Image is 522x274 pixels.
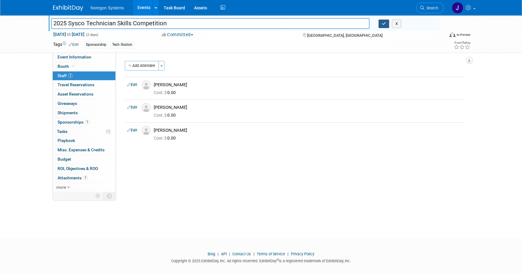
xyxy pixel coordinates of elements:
button: X [392,20,401,28]
a: Blog [208,252,215,256]
a: Edit [127,83,137,87]
a: more [53,183,115,192]
div: Event Rating [454,41,470,44]
span: Noregon Systems [90,5,124,10]
span: Cost: $ [154,90,167,95]
a: Booth [53,62,115,71]
a: ROI, Objectives & ROO [53,164,115,173]
a: Staff3 [53,71,115,80]
img: Format-Inperson.png [449,32,455,37]
a: Travel Reservations [53,80,115,90]
a: Shipments [53,109,115,118]
div: Event Format [408,31,470,40]
a: Attachments1 [53,174,115,183]
span: Event Information [58,55,91,59]
span: Travel Reservations [58,82,94,87]
div: [PERSON_NAME] [154,105,462,110]
span: Staff [58,73,73,78]
a: Edit [69,43,79,47]
span: | [216,252,220,256]
a: Edit [127,105,137,109]
div: In-Person [456,33,470,37]
span: Tasks [57,129,68,134]
a: Edit [127,128,137,132]
button: Add Attendee [125,61,159,71]
img: ExhibitDay [53,5,83,11]
a: Sponsorships1 [53,118,115,127]
td: Tags [53,41,79,48]
span: [GEOGRAPHIC_DATA], [GEOGRAPHIC_DATA] [307,33,382,38]
span: Shipments [58,110,78,115]
span: Asset Reservations [58,92,93,96]
span: 1 [83,175,88,180]
a: Terms of Service [257,252,285,256]
a: Privacy Policy [291,252,314,256]
a: Budget [53,155,115,164]
a: Giveaways [53,99,115,108]
span: to [66,32,72,37]
span: Sponsorships [58,120,90,124]
img: Associate-Profile-5.png [142,126,151,135]
span: Cost: $ [154,113,167,118]
span: Giveaways [58,101,77,106]
span: 0.00 [154,136,178,140]
div: [PERSON_NAME] [154,82,462,88]
span: Search [424,6,438,10]
span: Cost: $ [154,136,167,140]
i: Booth reservation complete [72,65,75,68]
span: Misc. Expenses & Credits [58,147,105,152]
img: Associate-Profile-5.png [142,103,151,112]
img: Associate-Profile-5.png [142,80,151,90]
span: Budget [58,157,71,162]
span: Booth [58,64,76,69]
a: Misc. Expenses & Credits [53,146,115,155]
button: Committed [160,32,196,38]
a: Event Information [53,53,115,62]
td: Toggle Event Tabs [103,192,116,200]
span: [DATE] [DATE] [53,32,85,37]
a: API [221,252,227,256]
span: | [252,252,256,256]
span: 0.00 [154,90,178,95]
span: 1 [85,120,90,124]
span: more [56,185,66,190]
a: Playbook [53,136,115,145]
img: Johana Gil [452,2,463,14]
div: [PERSON_NAME] [154,128,462,133]
span: 0.00 [154,113,178,118]
span: Attachments [58,175,88,180]
a: Tasks [53,127,115,136]
span: (2 days) [86,33,98,37]
a: Search [416,3,444,13]
span: ROI, Objectives & ROO [58,166,98,171]
div: Tech Station [110,42,134,48]
a: Contact Us [232,252,251,256]
div: Sponsorship [84,42,108,48]
sup: ® [277,258,279,261]
span: 3 [68,73,73,78]
td: Personalize Event Tab Strip [93,192,103,200]
a: Asset Reservations [53,90,115,99]
span: | [228,252,231,256]
span: | [286,252,290,256]
span: Playbook [58,138,75,143]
